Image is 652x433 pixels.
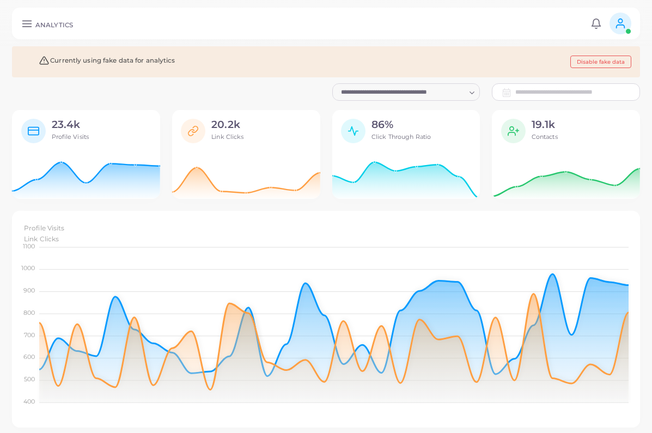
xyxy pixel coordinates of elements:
[35,21,73,29] h5: ANALYTICS
[52,133,89,141] span: Profile Visits
[24,224,65,232] span: Profile Visits
[570,56,631,68] button: Disable fake data
[532,119,558,131] h2: 19.1k
[337,86,466,98] input: Search for option
[23,353,34,361] tspan: 600
[371,133,431,141] span: Click Through Ratio
[21,264,34,272] tspan: 1000
[332,83,480,101] div: Search for option
[24,235,59,243] span: Link Clicks
[532,133,558,141] span: Contacts
[22,242,34,249] tspan: 1100
[23,331,34,338] tspan: 700
[21,56,175,65] h5: Currently using fake data for analytics
[371,119,431,131] h2: 86%
[52,119,89,131] h2: 23.4k
[23,375,34,383] tspan: 500
[211,133,243,141] span: Link Clicks
[23,397,34,405] tspan: 400
[23,308,34,316] tspan: 800
[211,119,243,131] h2: 20.2k
[23,286,34,294] tspan: 900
